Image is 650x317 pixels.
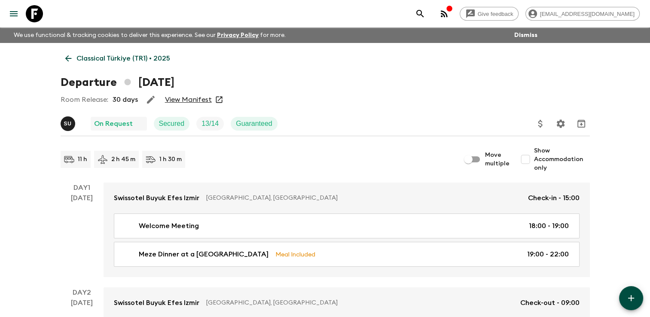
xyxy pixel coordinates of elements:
[460,7,519,21] a: Give feedback
[412,5,429,22] button: search adventures
[114,298,199,308] p: Swissotel Buyuk Efes Izmir
[159,119,185,129] p: Secured
[64,120,72,127] p: S U
[528,193,580,203] p: Check-in - 15:00
[535,11,639,17] span: [EMAIL_ADDRESS][DOMAIN_NAME]
[61,50,175,67] a: Classical Türkiye (TR1) • 2025
[113,94,138,105] p: 30 days
[61,119,77,126] span: Sefa Uz
[532,115,549,132] button: Update Price, Early Bird Discount and Costs
[275,250,315,259] p: Meal Included
[529,221,569,231] p: 18:00 - 19:00
[114,213,580,238] a: Welcome Meeting18:00 - 19:00
[196,117,224,131] div: Trip Fill
[473,11,518,17] span: Give feedback
[534,146,590,172] span: Show Accommodation only
[512,29,540,41] button: Dismiss
[527,249,569,259] p: 19:00 - 22:00
[485,151,510,168] span: Move multiple
[165,95,212,104] a: View Manifest
[159,155,182,164] p: 1 h 30 m
[236,119,272,129] p: Guaranteed
[61,116,77,131] button: SU
[573,115,590,132] button: Archive (Completed, Cancelled or Unsynced Departures only)
[5,5,22,22] button: menu
[94,119,133,129] p: On Request
[520,298,580,308] p: Check-out - 09:00
[206,194,521,202] p: [GEOGRAPHIC_DATA], [GEOGRAPHIC_DATA]
[114,242,580,267] a: Meze Dinner at a [GEOGRAPHIC_DATA]Meal Included19:00 - 22:00
[114,193,199,203] p: Swissotel Buyuk Efes Izmir
[201,119,219,129] p: 13 / 14
[71,193,93,277] div: [DATE]
[61,183,104,193] p: Day 1
[206,299,513,307] p: [GEOGRAPHIC_DATA], [GEOGRAPHIC_DATA]
[78,155,87,164] p: 11 h
[61,94,108,105] p: Room Release:
[61,287,104,298] p: Day 2
[104,183,590,213] a: Swissotel Buyuk Efes Izmir[GEOGRAPHIC_DATA], [GEOGRAPHIC_DATA]Check-in - 15:00
[552,115,569,132] button: Settings
[217,32,259,38] a: Privacy Policy
[139,249,269,259] p: Meze Dinner at a [GEOGRAPHIC_DATA]
[111,155,135,164] p: 2 h 45 m
[10,27,289,43] p: We use functional & tracking cookies to deliver this experience. See our for more.
[139,221,199,231] p: Welcome Meeting
[154,117,190,131] div: Secured
[61,74,174,91] h1: Departure [DATE]
[76,53,170,64] p: Classical Türkiye (TR1) • 2025
[525,7,640,21] div: [EMAIL_ADDRESS][DOMAIN_NAME]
